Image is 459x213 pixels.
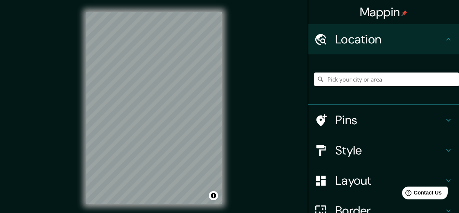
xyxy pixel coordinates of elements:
div: Pins [308,105,459,135]
h4: Style [335,143,444,158]
div: Location [308,24,459,54]
h4: Location [335,32,444,47]
h4: Mappin [360,5,408,20]
div: Layout [308,165,459,196]
input: Pick your city or area [314,73,459,86]
img: pin-icon.png [401,10,407,16]
button: Toggle attribution [209,191,218,200]
canvas: Map [86,12,222,204]
h4: Layout [335,173,444,188]
div: Style [308,135,459,165]
iframe: Help widget launcher [392,184,451,205]
h4: Pins [335,113,444,128]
